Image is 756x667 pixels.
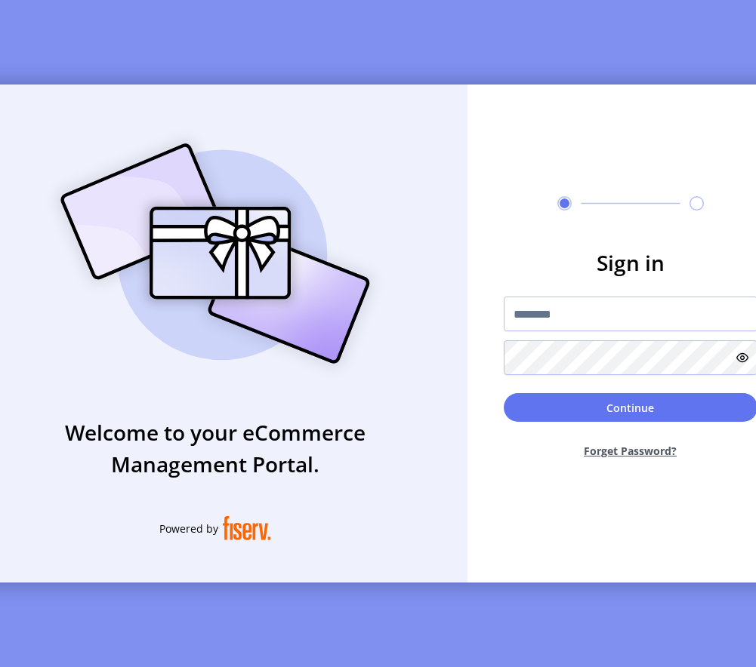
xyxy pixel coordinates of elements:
[159,521,218,536] span: Powered by
[38,127,393,380] img: card_Illustration.svg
